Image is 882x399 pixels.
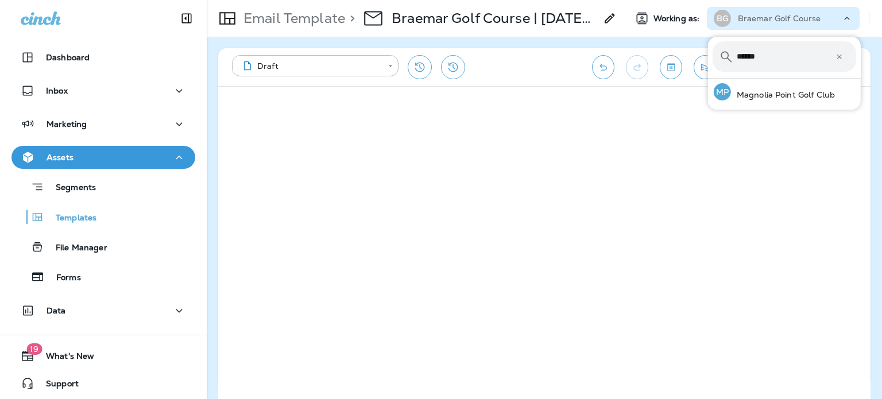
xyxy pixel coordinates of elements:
p: Templates [44,213,96,224]
p: > [345,10,355,27]
button: Marketing [11,113,195,135]
p: Assets [47,153,73,162]
p: Braemar Golf Course [738,14,821,23]
button: File Manager [11,235,195,259]
span: Working as: [653,14,702,24]
button: Templates [11,205,195,229]
button: View Changelog [441,55,465,79]
button: Undo [592,55,614,79]
button: Dashboard [11,46,195,69]
button: Toggle preview [660,55,682,79]
p: Data [47,306,66,315]
p: Braemar Golf Course | [DATE] - Range Keys [392,10,596,27]
p: Segments [44,183,96,194]
p: Inbox [46,86,68,95]
button: Inbox [11,79,195,102]
button: Segments [11,175,195,199]
p: Marketing [47,119,87,129]
button: Data [11,299,195,322]
button: Forms [11,265,195,289]
button: MPMagnolia Point Golf Club [708,79,861,105]
span: 19 [26,343,42,355]
p: Dashboard [46,53,90,62]
span: What's New [34,351,94,365]
div: BG [714,10,731,27]
button: Restore from previous version [408,55,432,79]
button: Assets [11,146,195,169]
span: Support [34,379,79,393]
p: Email Template [239,10,345,27]
p: File Manager [44,243,107,254]
button: Collapse Sidebar [171,7,203,30]
button: Support [11,372,195,395]
button: 19What's New [11,344,195,367]
button: Send test email [694,55,716,79]
p: Forms [45,273,81,284]
p: Magnolia Point Golf Club [731,90,835,99]
div: Draft [240,60,380,72]
div: Braemar Golf Course | August 2025 - Range Keys [392,10,596,27]
div: MP [714,83,731,100]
